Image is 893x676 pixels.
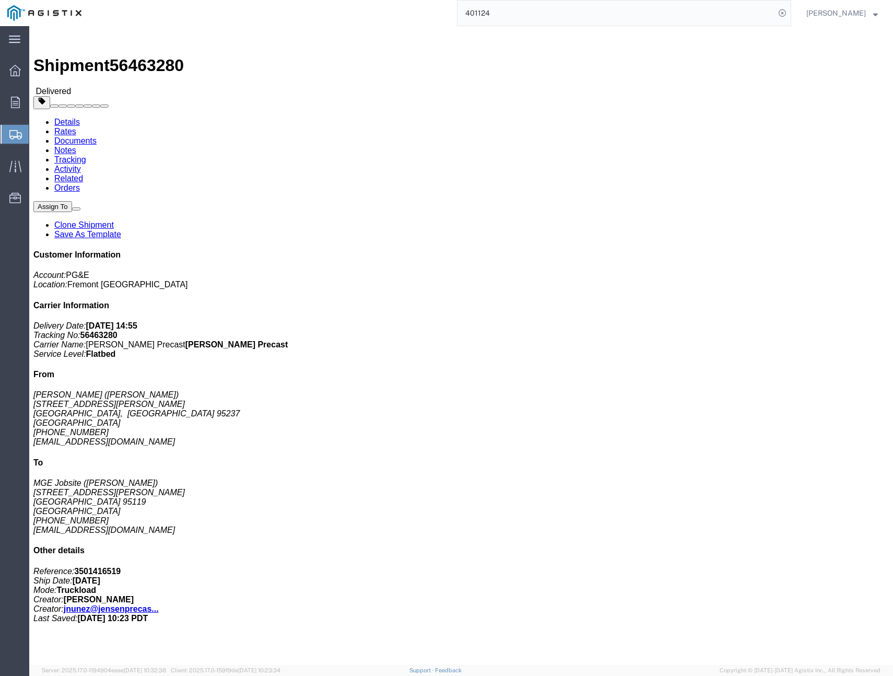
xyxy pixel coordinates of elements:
a: Support [409,667,436,673]
span: Copyright © [DATE]-[DATE] Agistix Inc., All Rights Reserved [720,666,880,675]
span: [DATE] 10:23:34 [238,667,280,673]
iframe: FS Legacy Container [29,26,893,665]
input: Search for shipment number, reference number [457,1,775,26]
span: Client: 2025.17.0-159f9de [171,667,280,673]
button: [PERSON_NAME] [806,7,878,19]
img: logo [7,5,81,21]
span: [DATE] 10:32:38 [124,667,166,673]
a: Feedback [435,667,462,673]
span: Server: 2025.17.0-1194904eeae [42,667,166,673]
span: Leilani Castellanos [806,7,866,19]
